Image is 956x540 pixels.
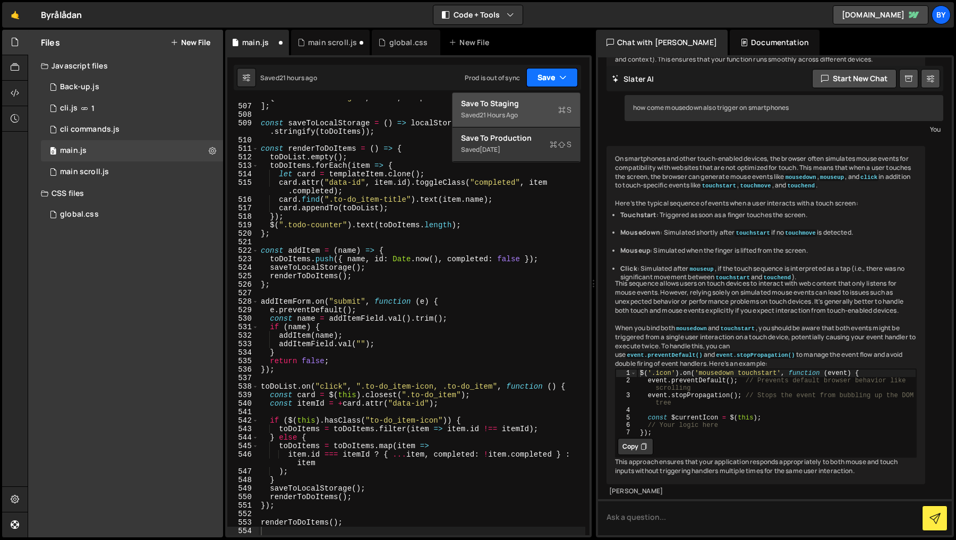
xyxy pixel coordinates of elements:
[227,357,259,365] div: 535
[41,140,223,161] div: 10338/23933.js
[812,69,897,88] button: Start new chat
[60,167,109,177] div: main scroll.js
[389,37,428,48] div: global.css
[41,76,223,98] div: 10338/35579.js
[227,518,259,527] div: 553
[41,37,60,48] h2: Files
[735,229,771,237] code: touchstart
[227,221,259,229] div: 519
[859,174,878,181] code: click
[784,229,817,237] code: touchmove
[227,510,259,518] div: 552
[227,110,259,119] div: 508
[279,73,317,82] div: 21 hours ago
[227,136,259,144] div: 510
[227,246,259,255] div: 522
[227,161,259,170] div: 513
[616,429,637,436] div: 7
[616,407,637,414] div: 4
[227,365,259,374] div: 536
[461,98,571,109] div: Save to Staging
[227,314,259,323] div: 530
[550,139,571,150] span: S
[28,183,223,204] div: CSS files
[227,153,259,161] div: 512
[60,82,99,92] div: Back-up.js
[453,127,580,162] button: Save to ProductionS Saved[DATE]
[227,348,259,357] div: 534
[715,352,796,359] code: event.stopPropagation()
[227,501,259,510] div: 551
[607,146,925,484] div: On smartphones and other touch-enabled devices, the browser often simulates mouse events for comp...
[227,476,259,484] div: 548
[28,55,223,76] div: Javascript files
[60,146,87,156] div: main.js
[91,104,95,113] span: 1
[227,195,259,204] div: 516
[620,211,917,220] li: : Triggered as soon as a finger touches the screen.
[227,374,259,382] div: 537
[227,442,259,450] div: 545
[227,425,259,433] div: 543
[701,182,738,190] code: touchstart
[227,255,259,263] div: 523
[227,178,259,195] div: 515
[170,38,210,47] button: New File
[227,408,259,416] div: 541
[227,450,259,467] div: 546
[620,264,917,282] li: : Simulated after , if the touch sequence is interpreted as a tap (i.e., there was no significant...
[2,2,28,28] a: 🤙
[60,210,99,219] div: global.css
[41,161,223,183] div: 10338/24973.js
[616,370,637,377] div: 1
[227,323,259,331] div: 531
[932,5,951,24] a: By
[480,145,500,154] div: [DATE]
[227,238,259,246] div: 521
[60,104,78,113] div: cli.js
[227,144,259,153] div: 511
[227,493,259,501] div: 550
[60,125,119,134] div: cli commands.js
[41,8,82,21] div: Byrålådan
[461,133,571,143] div: Save to Production
[616,377,637,392] div: 2
[227,340,259,348] div: 533
[41,119,223,140] div: 10338/24355.js
[620,246,650,255] strong: Mouseup
[227,331,259,340] div: 532
[227,433,259,442] div: 544
[227,467,259,476] div: 547
[227,263,259,272] div: 524
[227,212,259,221] div: 518
[227,391,259,399] div: 539
[558,105,571,115] span: S
[720,325,756,332] code: touchstart
[675,325,708,332] code: mousedown
[41,98,223,119] div: 10338/23371.js
[242,37,269,48] div: main.js
[730,30,820,55] div: Documentation
[227,204,259,212] div: 517
[833,5,928,24] a: [DOMAIN_NAME]
[616,392,637,407] div: 3
[596,30,728,55] div: Chat with [PERSON_NAME]
[616,414,637,422] div: 5
[227,484,259,493] div: 549
[618,438,653,455] button: Copy
[612,74,654,84] h2: Slater AI
[308,37,357,48] div: main scroll.js
[620,246,917,255] li: : Simulated when the finger is lifted from the screen.
[433,5,523,24] button: Code + Tools
[616,422,637,429] div: 6
[41,204,223,225] div: 10338/24192.css
[227,527,259,535] div: 554
[620,210,656,219] strong: Touchstart
[763,274,792,281] code: touchend
[739,182,772,190] code: touchmove
[620,228,917,237] li: : Simulated shortly after if no is detected.
[227,399,259,408] div: 540
[784,174,817,181] code: mousedown
[620,264,637,273] strong: Click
